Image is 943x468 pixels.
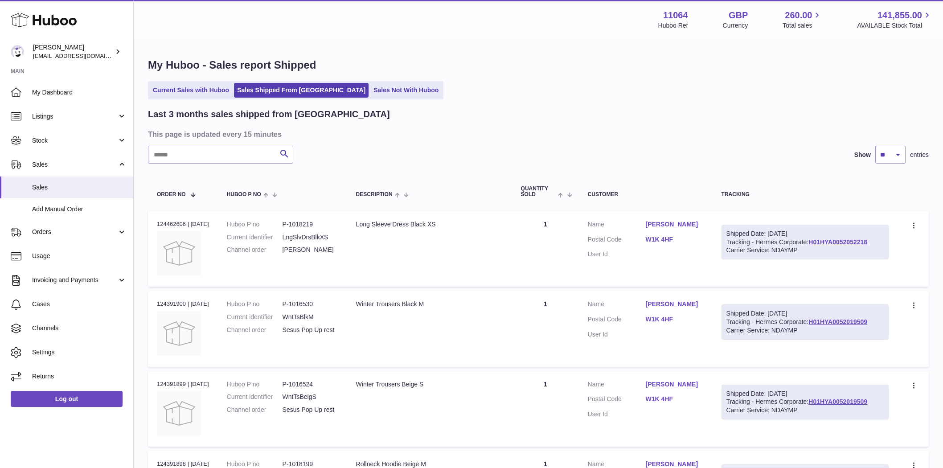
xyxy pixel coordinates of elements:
[150,83,232,98] a: Current Sales with Huboo
[157,311,201,356] img: no-photo.jpg
[283,246,338,254] dd: [PERSON_NAME]
[11,391,123,407] a: Log out
[729,9,748,21] strong: GBP
[32,252,127,260] span: Usage
[658,21,688,30] div: Huboo Ref
[234,83,369,98] a: Sales Shipped From [GEOGRAPHIC_DATA]
[726,326,884,335] div: Carrier Service: NDAYMP
[11,45,24,58] img: internalAdmin-11064@internal.huboo.com
[148,129,927,139] h3: This page is updated every 15 minutes
[157,192,186,197] span: Order No
[808,398,867,405] a: H01HYA0052019509
[32,88,127,97] span: My Dashboard
[512,211,579,287] td: 1
[227,233,283,242] dt: Current identifier
[910,151,929,159] span: entries
[646,315,704,324] a: W1K 4HF
[588,330,646,339] dt: User Id
[283,380,338,389] dd: P-1016524
[877,9,922,21] span: 141,855.00
[857,21,932,30] span: AVAILABLE Stock Total
[588,315,646,326] dt: Postal Code
[783,21,822,30] span: Total sales
[32,112,117,121] span: Listings
[32,136,117,145] span: Stock
[646,300,704,308] a: [PERSON_NAME]
[722,304,889,340] div: Tracking - Hermes Corporate:
[646,235,704,244] a: W1K 4HF
[726,406,884,415] div: Carrier Service: NDAYMP
[588,192,704,197] div: Customer
[588,220,646,231] dt: Name
[227,246,283,254] dt: Channel order
[157,460,209,468] div: 124391898 | [DATE]
[521,186,556,197] span: Quantity Sold
[512,371,579,447] td: 1
[356,192,393,197] span: Description
[726,390,884,398] div: Shipped Date: [DATE]
[588,380,646,391] dt: Name
[227,313,283,321] dt: Current identifier
[588,395,646,406] dt: Postal Code
[33,43,113,60] div: [PERSON_NAME]
[32,205,127,213] span: Add Manual Order
[32,324,127,333] span: Channels
[283,393,338,401] dd: WntTsBeigS
[646,395,704,403] a: W1K 4HF
[227,326,283,334] dt: Channel order
[356,300,503,308] div: Winter Trousers Black M
[32,372,127,381] span: Returns
[33,52,131,59] span: [EMAIL_ADDRESS][DOMAIN_NAME]
[32,300,127,308] span: Cases
[32,183,127,192] span: Sales
[808,318,867,325] a: H01HYA0052019509
[227,192,261,197] span: Huboo P no
[783,9,822,30] a: 260.00 Total sales
[356,220,503,229] div: Long Sleeve Dress Black XS
[157,220,209,228] div: 124462606 | [DATE]
[808,238,867,246] a: H01HYA0052052218
[356,380,503,389] div: Winter Trousers Beige S
[283,220,338,229] dd: P-1018219
[32,276,117,284] span: Invoicing and Payments
[726,230,884,238] div: Shipped Date: [DATE]
[283,233,338,242] dd: LngSlvDrsBlkXS
[663,9,688,21] strong: 11064
[588,410,646,419] dt: User Id
[857,9,932,30] a: 141,855.00 AVAILABLE Stock Total
[726,309,884,318] div: Shipped Date: [DATE]
[227,380,283,389] dt: Huboo P no
[785,9,812,21] span: 260.00
[588,300,646,311] dt: Name
[32,160,117,169] span: Sales
[283,406,338,414] dd: Sesus Pop Up rest
[726,246,884,255] div: Carrier Service: NDAYMP
[157,391,201,435] img: no-photo.jpg
[722,385,889,420] div: Tracking - Hermes Corporate:
[646,380,704,389] a: [PERSON_NAME]
[588,250,646,259] dt: User Id
[283,300,338,308] dd: P-1016530
[723,21,748,30] div: Currency
[227,393,283,401] dt: Current identifier
[32,228,117,236] span: Orders
[283,326,338,334] dd: Sesus Pop Up rest
[148,58,929,72] h1: My Huboo - Sales report Shipped
[588,235,646,246] dt: Postal Code
[283,313,338,321] dd: WntTsBlkM
[854,151,871,159] label: Show
[370,83,442,98] a: Sales Not With Huboo
[512,291,579,366] td: 1
[227,406,283,414] dt: Channel order
[722,225,889,260] div: Tracking - Hermes Corporate:
[157,231,201,275] img: no-photo.jpg
[148,108,390,120] h2: Last 3 months sales shipped from [GEOGRAPHIC_DATA]
[32,348,127,357] span: Settings
[722,192,889,197] div: Tracking
[227,220,283,229] dt: Huboo P no
[227,300,283,308] dt: Huboo P no
[646,220,704,229] a: [PERSON_NAME]
[157,300,209,308] div: 124391900 | [DATE]
[157,380,209,388] div: 124391899 | [DATE]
